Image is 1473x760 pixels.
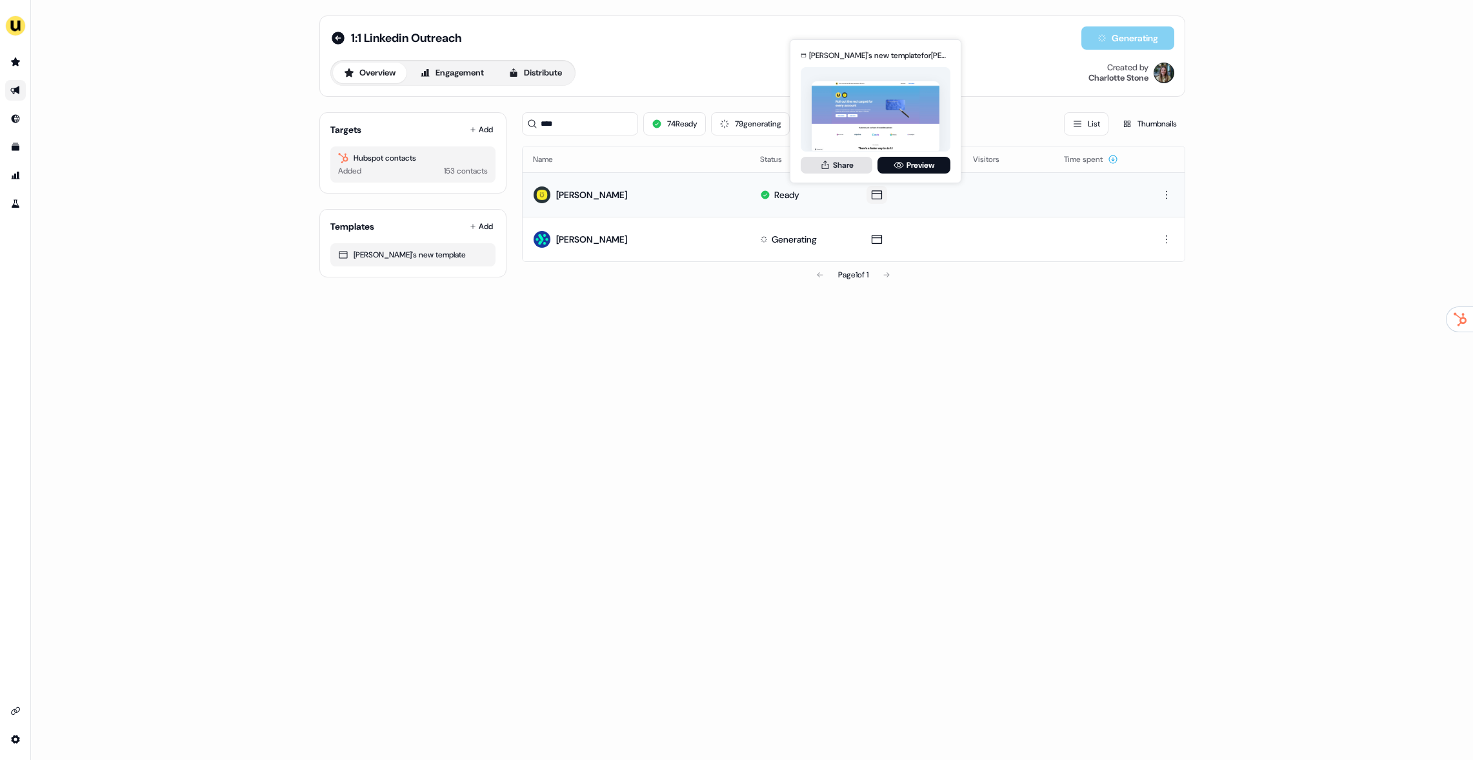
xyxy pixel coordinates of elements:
a: Go to templates [5,137,26,157]
a: Go to integrations [5,729,26,750]
span: 1:1 Linkedin Outreach [351,30,461,46]
div: Templates [330,220,374,233]
div: Targets [330,123,361,136]
button: Engagement [409,63,495,83]
div: Created by [1107,63,1148,73]
a: Preview [877,157,950,174]
button: Status [760,148,797,171]
button: Add [467,121,496,139]
button: 79generating [711,112,790,135]
div: [PERSON_NAME] [556,233,627,246]
div: Hubspot contacts [338,152,488,165]
a: Go to prospects [5,52,26,72]
div: Added [338,165,361,177]
button: Time spent [1064,148,1118,171]
div: Charlotte Stone [1088,73,1148,83]
button: List [1064,112,1108,135]
button: Share [801,157,872,174]
div: Ready [774,188,799,201]
button: Thumbnails [1114,112,1185,135]
a: Go to experiments [5,194,26,214]
button: 74Ready [643,112,706,135]
img: Charlotte [1154,63,1174,83]
div: [PERSON_NAME]'s new template [338,248,488,261]
a: Go to attribution [5,165,26,186]
a: Go to Inbound [5,108,26,129]
button: Add [467,217,496,235]
button: Visitors [973,148,1015,171]
div: [PERSON_NAME] [556,188,627,201]
a: Go to outbound experience [5,80,26,101]
div: Page 1 of 1 [838,268,868,281]
button: Distribute [497,63,573,83]
button: Overview [333,63,406,83]
img: asset preview [812,81,939,153]
div: Generating [772,233,817,246]
a: Go to integrations [5,701,26,721]
button: Name [533,148,568,171]
div: 153 contacts [444,165,488,177]
div: [PERSON_NAME]'s new template for [PERSON_NAME] [809,49,950,62]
